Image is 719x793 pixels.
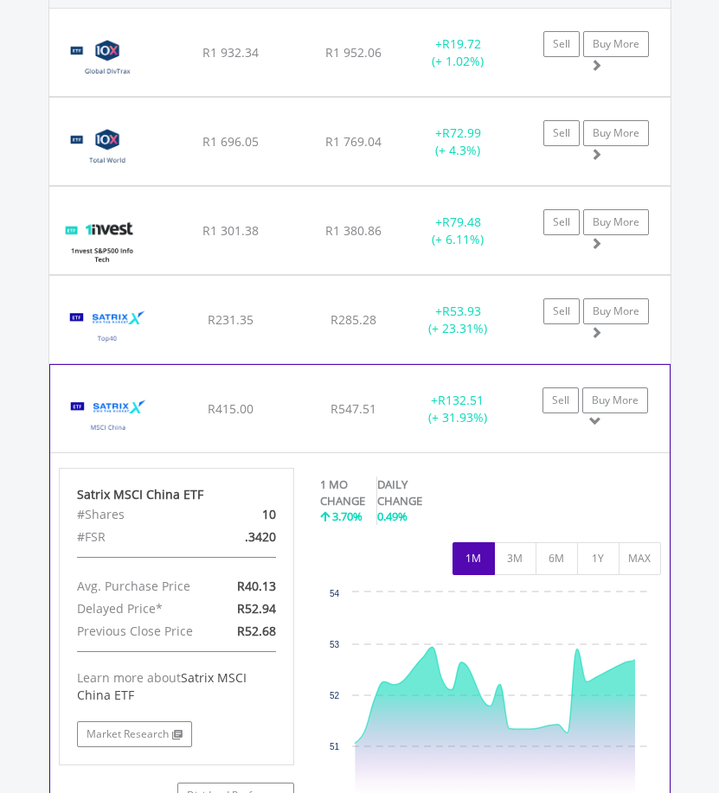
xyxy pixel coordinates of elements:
a: Buy More [583,298,649,324]
a: Sell [542,387,579,413]
a: Sell [543,31,580,57]
span: R285.28 [331,311,376,328]
div: Learn more about [77,669,277,704]
span: R231.35 [208,311,254,328]
img: TFSA.GLODIV.png [58,30,157,92]
img: TFSA.STX40.png [58,297,157,359]
span: R132.51 [438,392,484,408]
div: Avg. Purchase Price [64,575,215,598]
div: Delayed Price* [64,598,215,620]
text: 52 [330,691,340,700]
a: Sell [543,209,580,235]
span: Satrix MSCI China ETF [77,669,247,703]
div: 1 MO CHANGE [320,476,368,508]
a: Buy More [582,387,648,413]
text: 53 [330,640,340,649]
span: R72.99 [442,125,481,141]
button: 6M [536,542,578,575]
a: Sell [543,298,580,324]
span: 3.70% [332,508,363,524]
div: + (+ 1.02%) [404,35,512,70]
div: DAILY CHANGE [377,476,448,508]
a: Market Research [77,721,192,747]
text: 51 [330,742,340,751]
span: R19.72 [442,35,481,52]
span: R1 932.34 [202,44,259,61]
div: #FSR [64,526,215,548]
a: Buy More [583,209,649,235]
span: R79.48 [442,214,481,230]
span: R1 380.86 [325,222,382,239]
span: R52.68 [237,623,276,639]
span: R547.51 [331,400,376,417]
span: R1 769.04 [325,133,382,150]
span: R52.94 [237,600,276,617]
img: TFSA.ETF5IT.png [58,208,145,270]
span: R415.00 [208,400,254,417]
div: + (+ 6.11%) [404,214,512,248]
div: 10 [214,503,289,526]
span: R53.93 [442,303,481,319]
a: Buy More [583,120,649,146]
span: R40.13 [237,578,276,594]
a: Sell [543,120,580,146]
div: Previous Close Price [64,620,215,643]
span: R1 301.38 [202,222,259,239]
a: Buy More [583,31,649,57]
text: 54 [330,589,340,598]
button: 3M [494,542,536,575]
div: #Shares [64,503,215,526]
div: + (+ 23.31%) [404,303,512,337]
img: TFSA.GLOBAL.png [58,119,157,181]
button: 1M [453,542,495,575]
span: R1 696.05 [202,133,259,150]
img: TFSA.STXCHN.png [59,387,158,448]
button: MAX [619,542,661,575]
div: + (+ 4.3%) [404,125,512,159]
span: 0.49% [377,508,408,524]
button: 1Y [577,542,619,575]
div: .3420 [214,526,289,548]
span: R1 952.06 [325,44,382,61]
div: + (+ 31.93%) [404,392,512,426]
div: Satrix MSCI China ETF [77,486,277,503]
